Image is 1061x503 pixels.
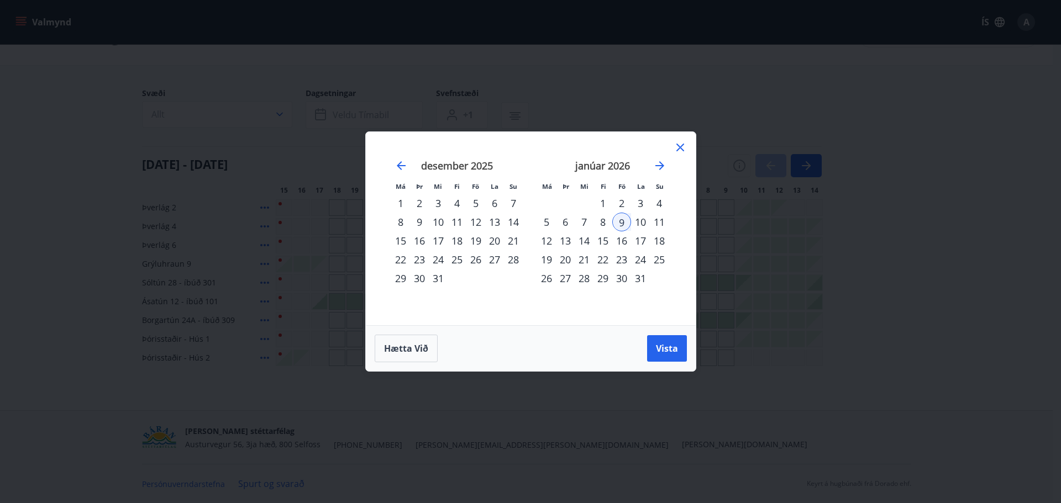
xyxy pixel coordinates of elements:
div: 1 [593,194,612,213]
div: 17 [631,231,650,250]
div: 23 [612,250,631,269]
strong: desember 2025 [421,159,493,172]
div: 23 [410,250,429,269]
td: Choose miðvikudagur, 21. janúar 2026 as your check-out date. It’s available. [575,250,593,269]
td: Choose mánudagur, 29. desember 2025 as your check-out date. It’s available. [391,269,410,288]
div: 2 [612,194,631,213]
td: Choose mánudagur, 5. janúar 2026 as your check-out date. It’s available. [537,213,556,231]
div: 6 [556,213,575,231]
td: Choose miðvikudagur, 10. desember 2025 as your check-out date. It’s available. [429,213,448,231]
div: 3 [429,194,448,213]
td: Choose þriðjudagur, 2. desember 2025 as your check-out date. It’s available. [410,194,429,213]
div: 15 [593,231,612,250]
div: 25 [650,250,669,269]
td: Choose sunnudagur, 25. janúar 2026 as your check-out date. It’s available. [650,250,669,269]
div: 24 [631,250,650,269]
div: 9 [410,213,429,231]
td: Choose fimmtudagur, 11. desember 2025 as your check-out date. It’s available. [448,213,466,231]
div: 27 [485,250,504,269]
small: Fi [454,182,460,190]
div: 20 [485,231,504,250]
td: Choose föstudagur, 16. janúar 2026 as your check-out date. It’s available. [612,231,631,250]
small: Má [396,182,406,190]
td: Choose þriðjudagur, 20. janúar 2026 as your check-out date. It’s available. [556,250,575,269]
div: 24 [429,250,448,269]
td: Choose sunnudagur, 21. desember 2025 as your check-out date. It’s available. [504,231,523,250]
div: 17 [429,231,448,250]
td: Choose fimmtudagur, 29. janúar 2026 as your check-out date. It’s available. [593,269,612,288]
td: Choose laugardagur, 17. janúar 2026 as your check-out date. It’s available. [631,231,650,250]
span: Vista [656,342,678,354]
td: Choose þriðjudagur, 13. janúar 2026 as your check-out date. It’s available. [556,231,575,250]
td: Choose þriðjudagur, 16. desember 2025 as your check-out date. It’s available. [410,231,429,250]
div: 31 [429,269,448,288]
td: Choose mánudagur, 26. janúar 2026 as your check-out date. It’s available. [537,269,556,288]
td: Choose fimmtudagur, 18. desember 2025 as your check-out date. It’s available. [448,231,466,250]
div: 16 [612,231,631,250]
td: Choose fimmtudagur, 25. desember 2025 as your check-out date. It’s available. [448,250,466,269]
td: Choose föstudagur, 5. desember 2025 as your check-out date. It’s available. [466,194,485,213]
span: Hætta við [384,342,428,354]
td: Choose föstudagur, 2. janúar 2026 as your check-out date. It’s available. [612,194,631,213]
div: 18 [650,231,669,250]
div: 28 [504,250,523,269]
div: 6 [485,194,504,213]
td: Selected as start date. föstudagur, 9. janúar 2026 [612,213,631,231]
td: Choose miðvikudagur, 14. janúar 2026 as your check-out date. It’s available. [575,231,593,250]
div: 12 [466,213,485,231]
small: Fi [601,182,606,190]
td: Choose miðvikudagur, 24. desember 2025 as your check-out date. It’s available. [429,250,448,269]
td: Choose fimmtudagur, 22. janúar 2026 as your check-out date. It’s available. [593,250,612,269]
td: Choose laugardagur, 6. desember 2025 as your check-out date. It’s available. [485,194,504,213]
div: 13 [485,213,504,231]
button: Hætta við [375,335,438,362]
div: 19 [466,231,485,250]
td: Choose föstudagur, 30. janúar 2026 as your check-out date. It’s available. [612,269,631,288]
div: Move forward to switch to the next month. [653,159,666,172]
div: 5 [466,194,485,213]
td: Choose mánudagur, 19. janúar 2026 as your check-out date. It’s available. [537,250,556,269]
td: Choose laugardagur, 13. desember 2025 as your check-out date. It’s available. [485,213,504,231]
small: Má [542,182,552,190]
small: Mi [580,182,589,190]
div: 27 [556,269,575,288]
div: 29 [391,269,410,288]
td: Choose laugardagur, 27. desember 2025 as your check-out date. It’s available. [485,250,504,269]
td: Choose sunnudagur, 4. janúar 2026 as your check-out date. It’s available. [650,194,669,213]
div: 10 [429,213,448,231]
small: La [491,182,498,190]
div: 10 [631,213,650,231]
div: 15 [391,231,410,250]
td: Choose mánudagur, 12. janúar 2026 as your check-out date. It’s available. [537,231,556,250]
td: Choose miðvikudagur, 3. desember 2025 as your check-out date. It’s available. [429,194,448,213]
div: 11 [448,213,466,231]
td: Choose föstudagur, 26. desember 2025 as your check-out date. It’s available. [466,250,485,269]
div: 30 [410,269,429,288]
td: Choose fimmtudagur, 8. janúar 2026 as your check-out date. It’s available. [593,213,612,231]
small: Fö [472,182,479,190]
td: Choose miðvikudagur, 17. desember 2025 as your check-out date. It’s available. [429,231,448,250]
div: 31 [631,269,650,288]
div: 8 [593,213,612,231]
td: Choose föstudagur, 23. janúar 2026 as your check-out date. It’s available. [612,250,631,269]
td: Choose föstudagur, 12. desember 2025 as your check-out date. It’s available. [466,213,485,231]
small: Su [656,182,664,190]
div: 1 [391,194,410,213]
strong: janúar 2026 [575,159,630,172]
td: Choose miðvikudagur, 31. desember 2025 as your check-out date. It’s available. [429,269,448,288]
td: Choose sunnudagur, 14. desember 2025 as your check-out date. It’s available. [504,213,523,231]
td: Choose laugardagur, 24. janúar 2026 as your check-out date. It’s available. [631,250,650,269]
div: 7 [504,194,523,213]
td: Choose mánudagur, 22. desember 2025 as your check-out date. It’s available. [391,250,410,269]
div: 13 [556,231,575,250]
div: 26 [466,250,485,269]
small: Þr [563,182,569,190]
td: Choose laugardagur, 3. janúar 2026 as your check-out date. It’s available. [631,194,650,213]
div: 26 [537,269,556,288]
div: 29 [593,269,612,288]
td: Choose mánudagur, 8. desember 2025 as your check-out date. It’s available. [391,213,410,231]
small: Mi [434,182,442,190]
td: Choose þriðjudagur, 6. janúar 2026 as your check-out date. It’s available. [556,213,575,231]
td: Choose sunnudagur, 11. janúar 2026 as your check-out date. It’s available. [650,213,669,231]
td: Choose miðvikudagur, 28. janúar 2026 as your check-out date. It’s available. [575,269,593,288]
